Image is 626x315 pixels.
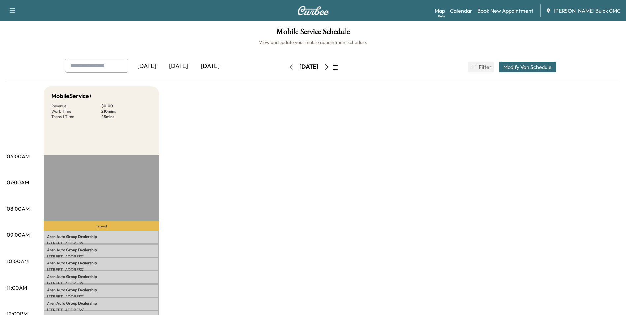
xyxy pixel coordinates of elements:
[47,261,156,266] p: Aren Auto Group Dealership
[7,39,619,46] h6: View and update your mobile appointment schedule.
[7,205,30,213] p: 08:00AM
[47,254,156,259] p: [STREET_ADDRESS]
[554,7,621,15] span: [PERSON_NAME] Buick GMC
[299,63,318,71] div: [DATE]
[468,62,494,72] button: Filter
[450,7,472,15] a: Calendar
[131,59,163,74] div: [DATE]
[51,109,101,114] p: Work Time
[438,14,445,18] div: Beta
[51,114,101,119] p: Transit Time
[47,267,156,272] p: [STREET_ADDRESS]
[435,7,445,15] a: MapBeta
[7,284,27,292] p: 11:00AM
[7,152,30,160] p: 06:00AM
[101,109,151,114] p: 210 mins
[47,281,156,286] p: [STREET_ADDRESS]
[44,221,159,230] p: Travel
[163,59,194,74] div: [DATE]
[194,59,226,74] div: [DATE]
[101,114,151,119] p: 43 mins
[47,241,156,246] p: [STREET_ADDRESS]
[47,307,156,313] p: [STREET_ADDRESS]
[7,231,30,239] p: 09:00AM
[499,62,556,72] button: Modify Van Schedule
[51,91,92,101] h5: MobileService+
[479,63,491,71] span: Filter
[7,178,29,186] p: 07:00AM
[101,103,151,109] p: $ 0.00
[51,103,101,109] p: Revenue
[7,257,29,265] p: 10:00AM
[47,247,156,253] p: Aren Auto Group Dealership
[297,6,329,15] img: Curbee Logo
[47,274,156,279] p: Aren Auto Group Dealership
[478,7,533,15] a: Book New Appointment
[7,28,619,39] h1: Mobile Service Schedule
[47,301,156,306] p: Aren Auto Group Dealership
[47,287,156,293] p: Aren Auto Group Dealership
[47,294,156,299] p: [STREET_ADDRESS]
[47,234,156,239] p: Aren Auto Group Dealership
